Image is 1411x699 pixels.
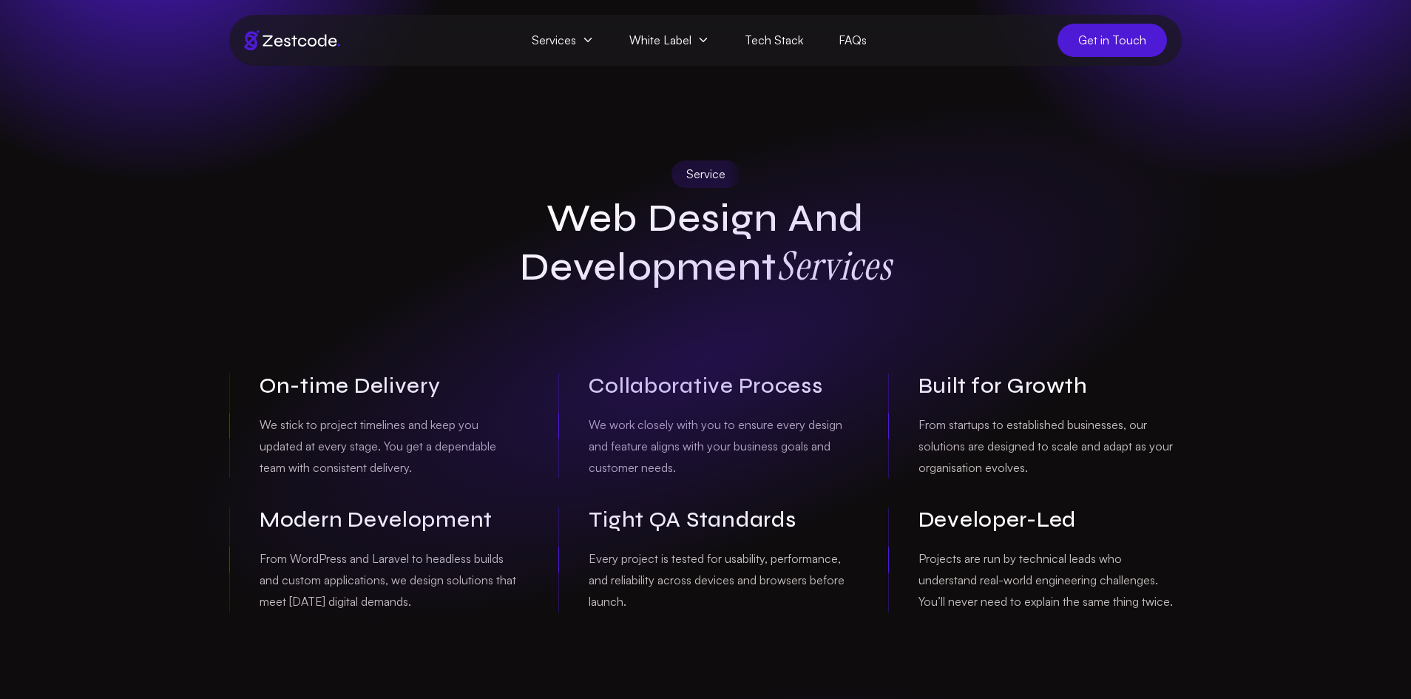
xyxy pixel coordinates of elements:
[514,24,612,57] span: Services
[589,414,852,478] p: We work closely with you to ensure every design and feature aligns with your business goals and c...
[260,507,523,533] h3: Modern Development
[671,161,740,188] div: Service
[260,414,523,478] p: We stick to project timelines and keep you updated at every stage. You get a dependable team with...
[589,548,852,612] p: Every project is tested for usability, performance, and reliability across devices and browsers b...
[589,374,852,399] h3: Collaborative Process
[776,240,891,291] strong: Services
[260,374,523,399] h3: On-time Delivery
[612,24,727,57] span: White Label
[918,548,1182,612] p: Projects are run by technical leads who understand real-world engineering challenges. You’ll neve...
[727,24,821,57] a: Tech Stack
[244,30,340,50] img: Brand logo of zestcode digital
[918,507,1182,533] h3: Developer-Led
[589,507,852,533] h3: Tight QA Standards
[260,548,523,612] p: From WordPress and Laravel to headless builds and custom applications, we design solutions that m...
[918,374,1182,399] h3: Built for Growth
[1058,24,1167,57] a: Get in Touch
[422,195,989,291] h1: Web Design and Development
[918,414,1182,478] p: From startups to established businesses, our solutions are designed to scale and adapt as your or...
[821,24,884,57] a: FAQs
